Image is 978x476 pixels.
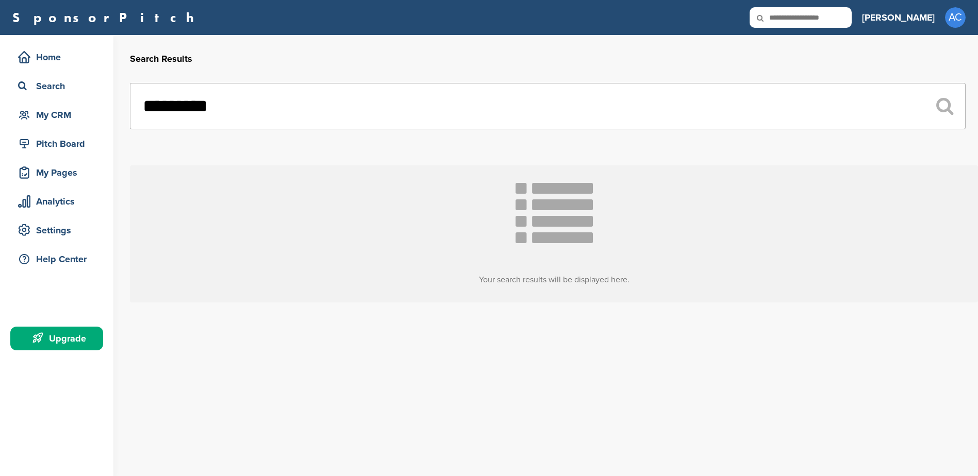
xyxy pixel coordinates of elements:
[15,106,103,124] div: My CRM
[15,48,103,66] div: Home
[15,134,103,153] div: Pitch Board
[10,132,103,156] a: Pitch Board
[15,192,103,211] div: Analytics
[15,77,103,95] div: Search
[10,103,103,127] a: My CRM
[10,247,103,271] a: Help Center
[10,218,103,242] a: Settings
[15,221,103,240] div: Settings
[130,52,966,66] h2: Search Results
[130,274,978,286] h3: Your search results will be displayed here.
[12,11,201,24] a: SponsorPitch
[862,10,935,25] h3: [PERSON_NAME]
[945,7,966,28] span: AC
[10,161,103,184] a: My Pages
[10,74,103,98] a: Search
[10,190,103,213] a: Analytics
[862,6,935,29] a: [PERSON_NAME]
[10,327,103,350] a: Upgrade
[15,163,103,182] div: My Pages
[15,250,103,268] div: Help Center
[15,329,103,348] div: Upgrade
[10,45,103,69] a: Home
